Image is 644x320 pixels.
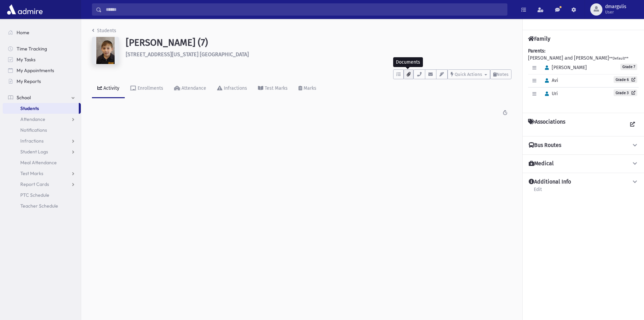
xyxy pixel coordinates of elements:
[3,168,81,179] a: Test Marks
[605,4,626,9] span: dmargulis
[92,79,125,98] a: Activity
[3,157,81,168] a: Meal Attendance
[3,76,81,87] a: My Reports
[169,79,212,98] a: Attendance
[17,78,41,84] span: My Reports
[614,89,637,96] a: Grade 3
[102,3,507,16] input: Search
[3,114,81,125] a: Attendance
[302,85,316,91] div: Marks
[533,186,542,198] a: Edit
[490,69,511,79] button: Notes
[3,125,81,135] a: Notifications
[3,103,79,114] a: Students
[20,149,48,155] span: Student Logs
[20,127,47,133] span: Notifications
[620,64,637,70] span: Grade 7
[448,69,490,79] button: Quick Actions
[605,9,626,15] span: User
[626,119,639,131] a: View all Associations
[20,170,43,176] span: Test Marks
[20,138,44,144] span: Infractions
[20,159,57,166] span: Meal Attendance
[528,160,639,167] button: Medical
[20,105,39,111] span: Students
[126,51,511,58] h6: [STREET_ADDRESS][US_STATE] [GEOGRAPHIC_DATA]
[126,37,511,48] h1: [PERSON_NAME] (7)
[3,200,81,211] a: Teacher Schedule
[542,65,587,70] span: [PERSON_NAME]
[455,72,482,77] span: Quick Actions
[20,203,58,209] span: Teacher Schedule
[542,78,558,83] span: Avi
[263,85,288,91] div: Test Marks
[3,27,81,38] a: Home
[614,76,637,83] a: Grade 6
[5,3,44,16] img: AdmirePro
[3,190,81,200] a: PTC Schedule
[136,85,163,91] div: Enrollments
[17,29,29,36] span: Home
[20,116,45,122] span: Attendance
[293,79,322,98] a: Marks
[3,179,81,190] a: Report Cards
[253,79,293,98] a: Test Marks
[17,94,31,101] span: School
[222,85,247,91] div: Infractions
[180,85,206,91] div: Attendance
[529,160,554,167] h4: Medical
[20,181,49,187] span: Report Cards
[17,67,54,73] span: My Appointments
[3,43,81,54] a: Time Tracking
[528,48,545,54] b: Parents:
[3,54,81,65] a: My Tasks
[17,57,35,63] span: My Tasks
[125,79,169,98] a: Enrollments
[528,47,639,107] div: [PERSON_NAME] and [PERSON_NAME]
[92,27,116,37] nav: breadcrumb
[3,135,81,146] a: Infractions
[529,142,561,149] h4: Bus Routes
[3,65,81,76] a: My Appointments
[528,36,550,42] h4: Family
[92,28,116,34] a: Students
[20,192,49,198] span: PTC Schedule
[17,46,47,52] span: Time Tracking
[529,178,571,186] h4: Additional Info
[542,91,558,97] span: Uri
[102,85,119,91] div: Activity
[3,146,81,157] a: Student Logs
[528,119,565,131] h4: Associations
[528,178,639,186] button: Additional Info
[497,72,508,77] span: Notes
[212,79,253,98] a: Infractions
[393,57,423,67] div: Documents
[528,142,639,149] button: Bus Routes
[3,92,81,103] a: School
